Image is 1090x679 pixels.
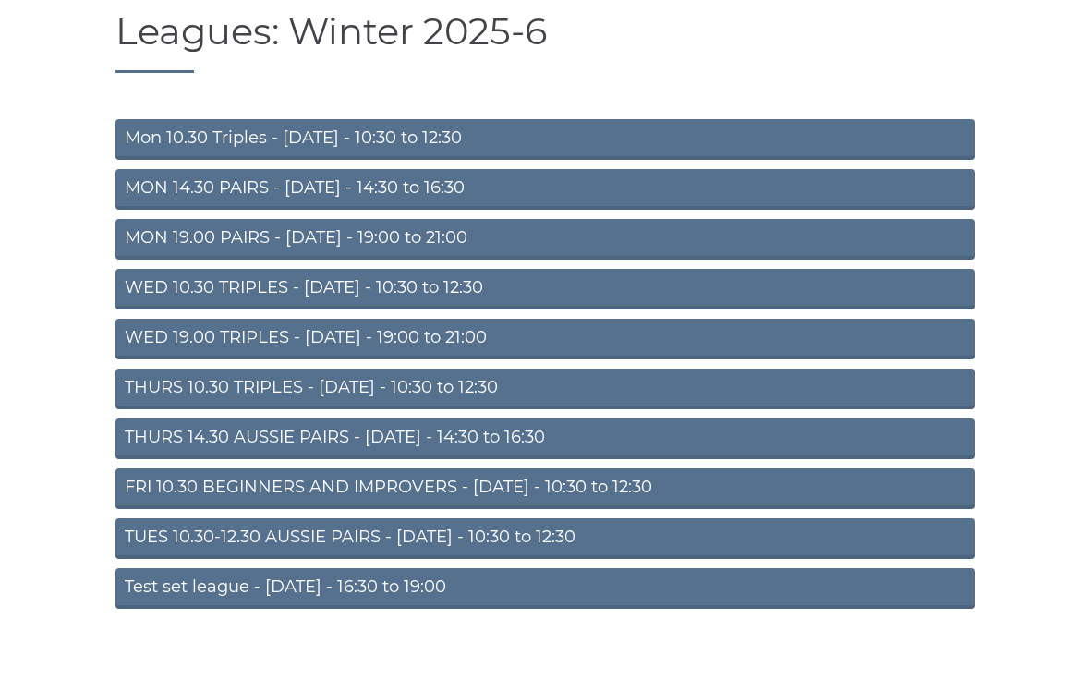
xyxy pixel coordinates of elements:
[115,119,975,160] a: Mon 10.30 Triples - [DATE] - 10:30 to 12:30
[115,169,975,210] a: MON 14.30 PAIRS - [DATE] - 14:30 to 16:30
[115,11,975,73] h1: Leagues: Winter 2025-6
[115,518,975,559] a: TUES 10.30-12.30 AUSSIE PAIRS - [DATE] - 10:30 to 12:30
[115,219,975,260] a: MON 19.00 PAIRS - [DATE] - 19:00 to 21:00
[115,418,975,459] a: THURS 14.30 AUSSIE PAIRS - [DATE] - 14:30 to 16:30
[115,319,975,359] a: WED 19.00 TRIPLES - [DATE] - 19:00 to 21:00
[115,568,975,609] a: Test set league - [DATE] - 16:30 to 19:00
[115,269,975,309] a: WED 10.30 TRIPLES - [DATE] - 10:30 to 12:30
[115,369,975,409] a: THURS 10.30 TRIPLES - [DATE] - 10:30 to 12:30
[115,468,975,509] a: FRI 10.30 BEGINNERS AND IMPROVERS - [DATE] - 10:30 to 12:30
